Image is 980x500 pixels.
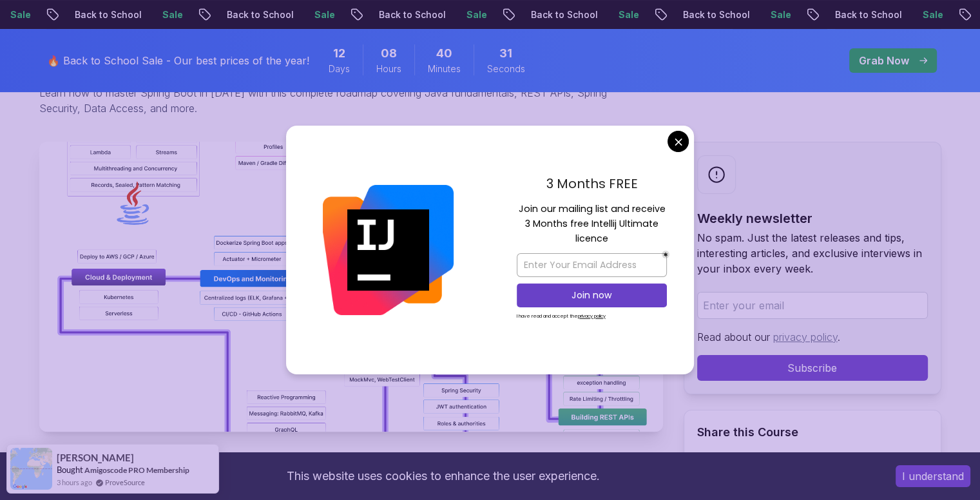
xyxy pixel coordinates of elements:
h2: Weekly newsletter [697,209,928,227]
span: Days [329,63,350,75]
a: ProveSource [105,477,145,488]
input: Enter your email [697,292,928,319]
p: Learn how to master Spring Boot in [DATE] with this complete roadmap covering Java fundamentals, ... [39,85,617,116]
h2: Share this Course [697,423,928,441]
div: This website uses cookies to enhance the user experience. [10,462,876,490]
p: Sale [912,8,953,21]
a: Amigoscode PRO Membership [84,465,189,475]
p: Read about our . [697,329,928,345]
span: Hours [376,63,401,75]
span: [PERSON_NAME] [57,452,134,463]
p: Back to School [64,8,151,21]
span: 31 Seconds [499,44,512,63]
img: provesource social proof notification image [10,448,52,490]
img: Spring Boot Roadmap 2025: The Complete Guide for Backend Developers thumbnail [39,142,663,432]
span: Seconds [487,63,525,75]
button: Subscribe [697,355,928,381]
span: 40 Minutes [436,44,452,63]
span: 12 Days [333,44,345,63]
p: Grab Now [859,53,909,68]
p: No spam. Just the latest releases and tips, interesting articles, and exclusive interviews in you... [697,230,928,276]
a: privacy policy [773,331,838,343]
p: Back to School [824,8,912,21]
span: Minutes [428,63,461,75]
button: Accept cookies [896,465,970,487]
p: Sale [151,8,193,21]
p: Back to School [216,8,303,21]
span: Bought [57,465,83,475]
p: 🔥 Back to School Sale - Our best prices of the year! [47,53,309,68]
p: Sale [456,8,497,21]
p: Back to School [368,8,456,21]
p: Back to School [672,8,760,21]
p: Back to School [520,8,608,21]
p: [PERSON_NAME] | [DATE] [39,450,663,465]
p: Sale [760,8,801,21]
p: Sale [608,8,649,21]
span: 3 hours ago [57,477,92,488]
p: Sale [303,8,345,21]
span: 8 Hours [381,44,397,63]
